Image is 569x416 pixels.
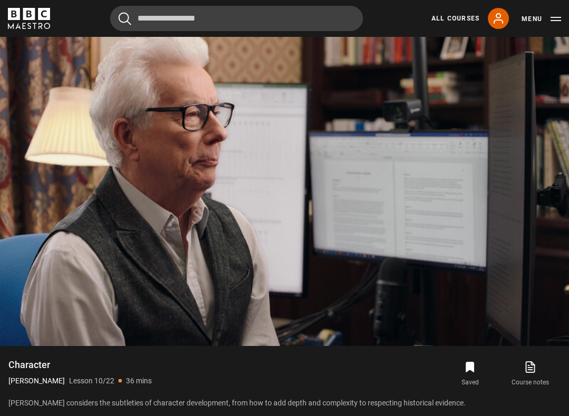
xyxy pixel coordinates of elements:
svg: BBC Maestro [8,8,50,29]
button: Submit the search query [119,12,131,25]
h1: Character [8,359,152,371]
p: Lesson 10/22 [69,375,114,387]
p: [PERSON_NAME] considers the subtleties of character development, from how to add depth and comple... [8,398,561,409]
input: Search [110,6,363,31]
p: [PERSON_NAME] [8,375,65,387]
button: Toggle navigation [522,14,561,24]
button: Saved [440,359,500,389]
a: All Courses [431,14,479,23]
p: 36 mins [126,375,152,387]
a: Course notes [501,359,561,389]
